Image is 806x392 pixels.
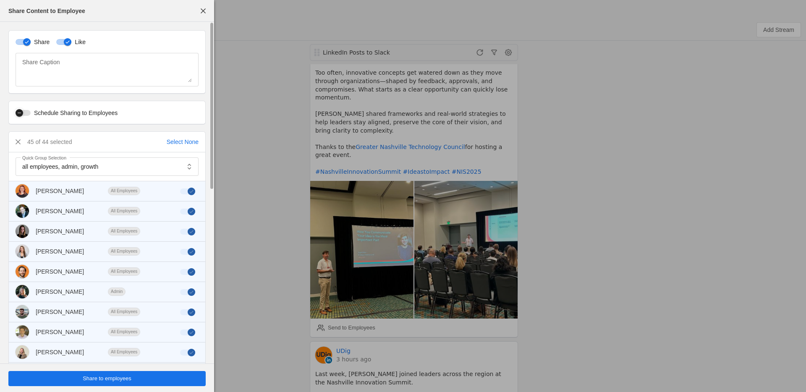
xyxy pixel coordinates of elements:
[108,267,140,276] div: All Employees
[36,207,84,215] div: [PERSON_NAME]
[108,308,140,316] div: All Employees
[167,138,199,146] div: Select None
[31,109,118,117] label: Schedule Sharing to Employees
[8,7,85,15] div: Share Content to Employee
[108,328,140,336] div: All Employees
[16,265,29,278] img: cache
[36,328,84,336] div: [PERSON_NAME]
[36,267,84,276] div: [PERSON_NAME]
[108,187,140,195] div: All Employees
[16,325,29,339] img: cache
[27,138,72,146] div: 45 of 44 selected
[16,305,29,319] img: cache
[22,57,60,67] mat-label: Share Caption
[16,345,29,359] img: cache
[8,371,206,386] button: Share to employees
[16,204,29,218] img: cache
[16,245,29,258] img: cache
[36,247,84,256] div: [PERSON_NAME]
[36,287,84,296] div: [PERSON_NAME]
[36,227,84,235] div: [PERSON_NAME]
[22,154,66,162] mat-label: Quick Group Selection
[16,285,29,298] img: cache
[108,227,140,235] div: All Employees
[36,348,84,356] div: [PERSON_NAME]
[36,308,84,316] div: [PERSON_NAME]
[22,163,98,170] span: all employees, admin, growth
[108,287,126,296] div: Admin
[83,374,131,383] span: Share to employees
[36,187,84,195] div: [PERSON_NAME]
[71,38,86,46] label: Like
[31,38,50,46] label: Share
[108,207,140,215] div: All Employees
[16,225,29,238] img: cache
[108,348,140,356] div: All Employees
[16,184,29,198] img: cache
[108,247,140,256] div: All Employees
